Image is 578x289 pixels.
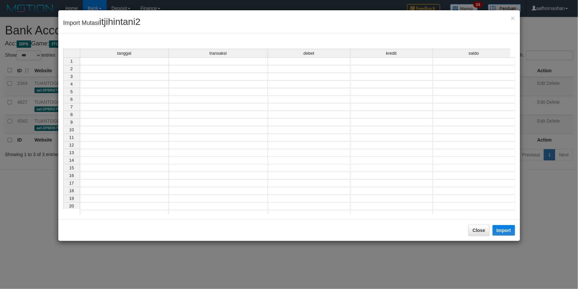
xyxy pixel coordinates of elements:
span: 3 [70,74,73,79]
button: Close [468,225,490,236]
span: 4 [70,82,73,87]
span: 2 [70,66,73,71]
span: Import Mutasi [63,20,141,26]
span: transaksi [209,51,227,56]
span: 18 [69,188,74,193]
span: 6 [70,97,73,102]
span: 11 [69,135,74,140]
span: saldo [469,51,479,56]
span: 9 [70,120,73,125]
span: 8 [70,112,73,117]
span: 20 [69,203,74,208]
button: Import [493,225,515,236]
span: 16 [69,173,74,178]
span: debet [303,51,314,56]
span: 1 [70,59,73,64]
span: itjihintani2 [99,17,141,27]
span: 17 [69,181,74,186]
span: × [511,14,515,22]
span: kredit [386,51,397,56]
span: 14 [69,158,74,163]
span: 7 [70,104,73,109]
span: 12 [69,143,74,147]
th: Select whole grid [63,49,80,57]
span: 13 [69,150,74,155]
span: 10 [69,127,74,132]
span: 19 [69,196,74,201]
button: Close [511,15,515,22]
span: 15 [69,165,74,170]
span: 5 [70,89,73,94]
span: tanggal [117,51,131,56]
